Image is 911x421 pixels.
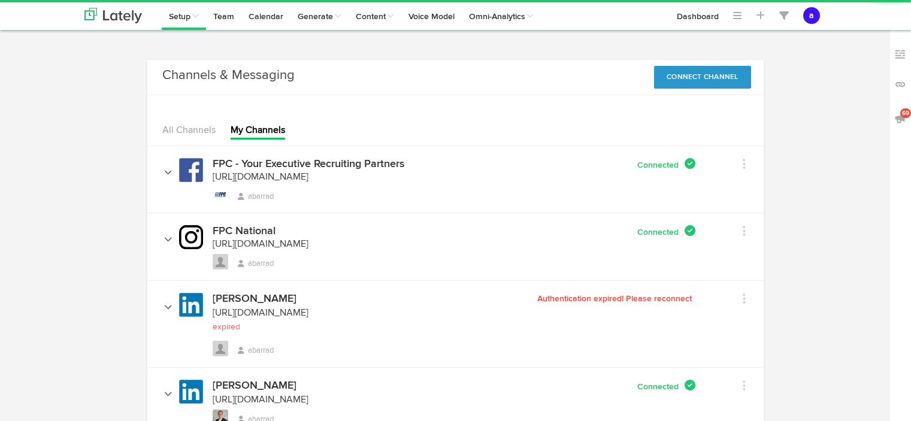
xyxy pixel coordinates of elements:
a: All Channels [162,126,216,135]
span: 69 [900,108,911,118]
button: a [803,7,820,24]
a: [URL][DOMAIN_NAME] [213,172,308,182]
h3: Channels & Messaging [162,66,295,85]
button: Connect Channel [654,66,751,89]
h4: [PERSON_NAME] [213,380,296,391]
a: My Channels [231,126,285,135]
h4: FPC - Your Executive Recruiting Partners [213,159,405,169]
img: instagram.svg [179,225,203,249]
img: links_off.svg [894,78,906,90]
img: facebook.svg [179,158,203,182]
span: abarrad [238,347,274,355]
a: [URL][DOMAIN_NAME] [213,240,308,249]
span: Connected [637,228,682,237]
img: linkedin.svg [179,380,203,404]
h4: [PERSON_NAME] [213,293,296,304]
img: announcements_off.svg [894,113,906,125]
a: [URL][DOMAIN_NAME] [213,395,308,405]
img: logo_lately_bg_light.svg [84,8,142,23]
img: avatar_blank.jpg [213,254,228,269]
img: keywords_off.svg [894,49,906,60]
span: Connected [637,161,682,169]
small: expired [213,323,240,331]
span: Connected [637,383,682,391]
span: abarrad [238,260,274,268]
span: abarrad [238,193,274,201]
img: avatar_blank.jpg [213,341,228,356]
a: [URL][DOMAIN_NAME] [213,308,308,318]
img: linkedin.svg [179,293,203,317]
h4: FPC National [213,226,276,237]
img: picture [213,187,228,202]
span: Authentication expired! Please reconnect [537,295,695,303]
